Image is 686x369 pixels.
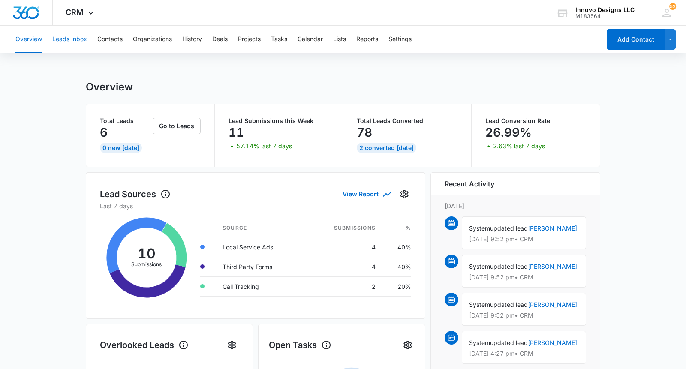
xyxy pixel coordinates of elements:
p: 26.99% [485,126,532,139]
th: Submissions [305,219,382,237]
span: System [469,263,490,270]
h1: Lead Sources [100,188,171,201]
button: Projects [238,26,261,53]
p: Total Leads [100,118,151,124]
button: Settings [397,187,411,201]
button: Go to Leads [153,118,201,134]
td: 2 [305,276,382,296]
button: Settings [401,338,415,352]
span: System [469,225,490,232]
div: notifications count [669,3,676,10]
p: [DATE] 9:52 pm • CRM [469,274,579,280]
p: Total Leads Converted [357,118,457,124]
p: [DATE] 4:27 pm • CRM [469,351,579,357]
button: Lists [333,26,346,53]
h1: Overlooked Leads [100,339,189,351]
p: [DATE] [445,201,586,210]
a: Go to Leads [153,122,201,129]
a: [PERSON_NAME] [528,339,577,346]
span: updated lead [490,225,528,232]
button: Add Contact [607,29,665,50]
div: account id [575,13,635,19]
a: [PERSON_NAME] [528,263,577,270]
h1: Overview [86,81,133,93]
td: 20% [382,276,411,296]
span: CRM [66,8,84,17]
p: 78 [357,126,372,139]
a: [PERSON_NAME] [528,225,577,232]
p: 2.63% last 7 days [493,143,545,149]
span: updated lead [490,263,528,270]
button: Settings [388,26,412,53]
button: History [182,26,202,53]
th: Source [216,219,305,237]
span: updated lead [490,301,528,308]
div: 0 New [DATE] [100,143,142,153]
p: 6 [100,126,108,139]
p: Lead Submissions this Week [229,118,329,124]
p: 57.14% last 7 days [236,143,292,149]
div: account name [575,6,635,13]
h1: Open Tasks [269,339,331,351]
button: Tasks [271,26,287,53]
p: [DATE] 9:52 pm • CRM [469,236,579,242]
p: Lead Conversion Rate [485,118,587,124]
button: Deals [212,26,228,53]
td: Third Party Forms [216,257,305,276]
td: 4 [305,257,382,276]
a: [PERSON_NAME] [528,301,577,308]
p: 11 [229,126,244,139]
button: Calendar [298,26,323,53]
button: Organizations [133,26,172,53]
span: 52 [669,3,676,10]
p: Last 7 days [100,201,411,210]
td: 40% [382,257,411,276]
button: Reports [356,26,378,53]
td: Local Service Ads [216,237,305,257]
button: Contacts [97,26,123,53]
span: updated lead [490,339,528,346]
button: Settings [225,338,239,352]
button: View Report [343,186,391,201]
td: 4 [305,237,382,257]
div: 2 Converted [DATE] [357,143,416,153]
button: Overview [15,26,42,53]
td: Call Tracking [216,276,305,296]
span: System [469,339,490,346]
p: [DATE] 9:52 pm • CRM [469,312,579,318]
span: System [469,301,490,308]
h6: Recent Activity [445,179,494,189]
td: 40% [382,237,411,257]
th: % [382,219,411,237]
button: Leads Inbox [52,26,87,53]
